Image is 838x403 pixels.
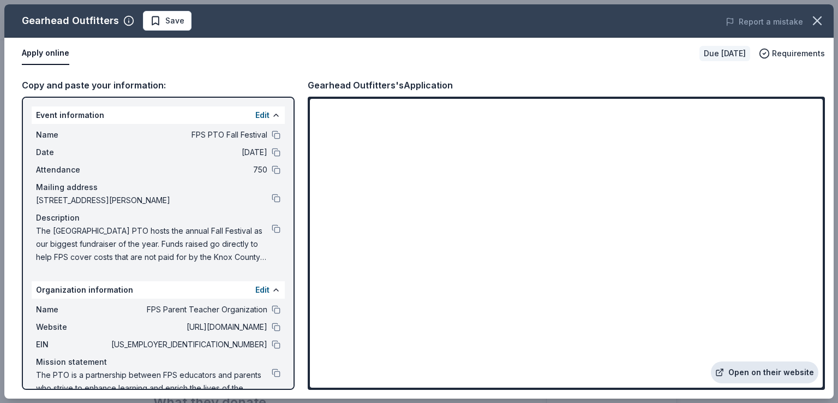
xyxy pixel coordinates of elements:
[308,78,453,92] div: Gearhead Outfitters's Application
[36,128,109,141] span: Name
[109,163,267,176] span: 750
[711,361,818,383] a: Open on their website
[109,146,267,159] span: [DATE]
[36,194,272,207] span: [STREET_ADDRESS][PERSON_NAME]
[109,303,267,316] span: FPS Parent Teacher Organization
[143,11,191,31] button: Save
[36,321,109,334] span: Website
[255,283,270,297] button: Edit
[36,163,109,176] span: Attendance
[255,109,270,122] button: Edit
[22,12,119,29] div: Gearhead Outfitters
[165,14,184,27] span: Save
[36,338,109,351] span: EIN
[32,281,285,299] div: Organization information
[699,46,750,61] div: Due [DATE]
[22,78,295,92] div: Copy and paste your information:
[36,355,280,369] div: Mission statement
[772,47,825,60] span: Requirements
[32,106,285,124] div: Event information
[109,128,267,141] span: FPS PTO Fall Festival
[109,321,267,334] span: [URL][DOMAIN_NAME]
[36,211,280,224] div: Description
[726,15,803,28] button: Report a mistake
[759,47,825,60] button: Requirements
[36,146,109,159] span: Date
[36,181,280,194] div: Mailing address
[36,224,272,264] span: The [GEOGRAPHIC_DATA] PTO hosts the annual Fall Festival as our biggest fundraiser of the year. F...
[109,338,267,351] span: [US_EMPLOYER_IDENTIFICATION_NUMBER]
[22,42,69,65] button: Apply online
[36,303,109,316] span: Name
